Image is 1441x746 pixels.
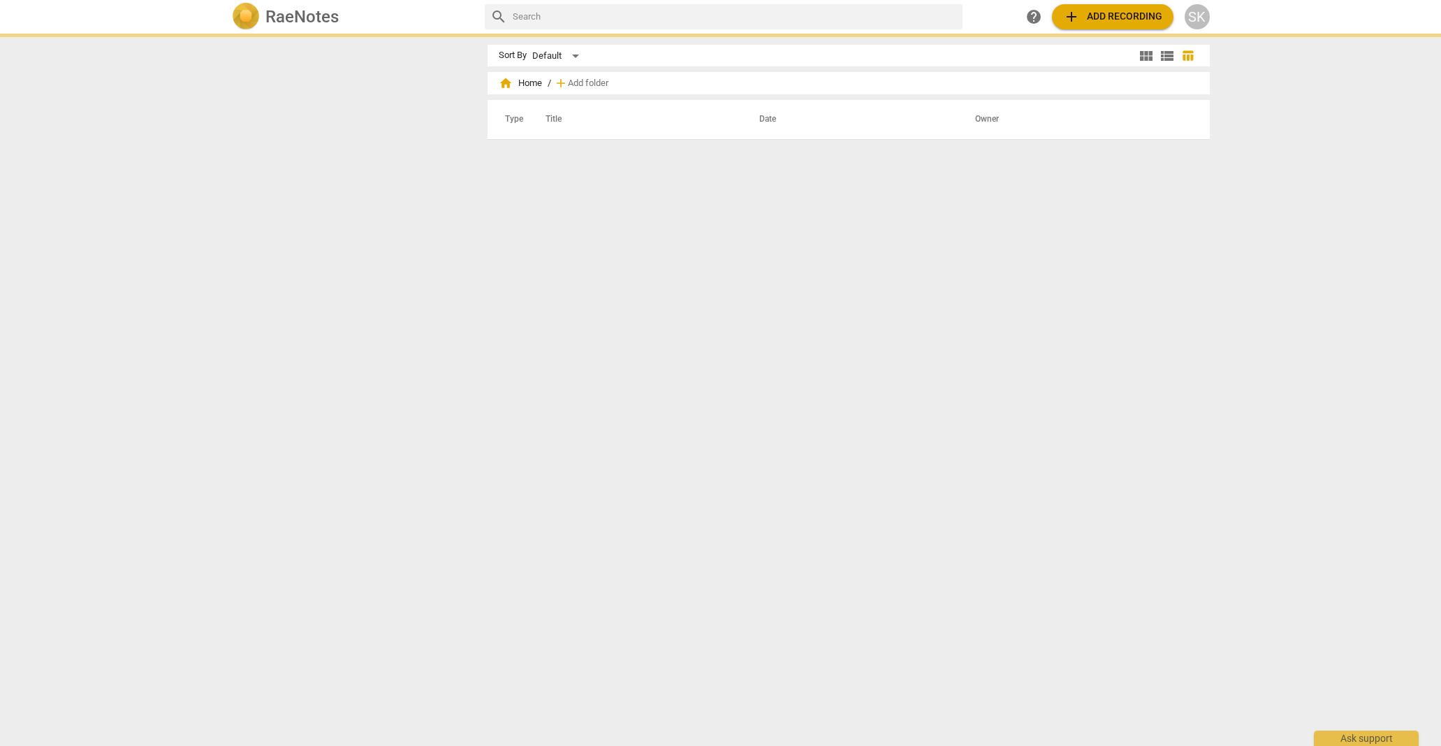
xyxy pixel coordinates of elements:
span: view_module [1138,48,1155,64]
button: Upload [1052,4,1173,29]
button: List view [1157,45,1178,66]
img: Logo [232,3,260,31]
span: Add recording [1063,8,1162,25]
div: Default [532,45,584,67]
span: add [554,76,568,90]
input: Search [513,6,957,28]
th: Date [743,100,958,139]
th: Owner [958,100,1195,139]
div: Sort By [499,50,527,61]
span: Add folder [568,78,608,89]
button: SK [1185,4,1210,29]
span: add [1063,8,1080,25]
button: Table view [1178,45,1199,66]
th: Type [494,100,529,139]
span: table_chart [1181,49,1194,62]
a: LogoRaeNotes [232,3,474,31]
span: home [499,76,513,90]
h2: RaeNotes [265,7,339,27]
span: / [548,78,551,89]
th: Title [529,100,743,139]
span: search [490,8,507,25]
div: Ask support [1314,731,1419,746]
button: Tile view [1136,45,1157,66]
a: Help [1021,4,1046,29]
span: help [1025,8,1042,25]
span: Home [499,76,542,90]
span: view_list [1159,48,1176,64]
